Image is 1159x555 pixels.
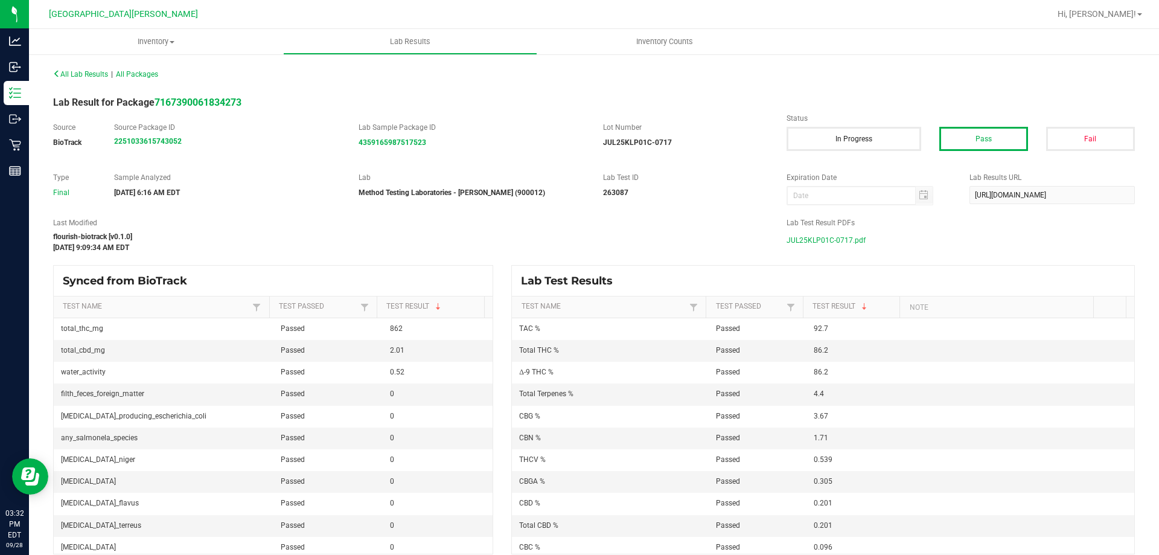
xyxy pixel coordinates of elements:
span: Passed [281,390,305,398]
span: 0.52 [390,368,404,376]
button: Pass [939,127,1028,151]
a: Test ResultSortable [813,302,895,312]
strong: [DATE] 6:16 AM EDT [114,188,180,197]
a: Filter [249,300,264,315]
span: Passed [281,521,305,530]
span: Total Terpenes % [519,390,573,398]
strong: [DATE] 9:09:34 AM EDT [53,243,129,252]
span: Hi, [PERSON_NAME]! [1058,9,1136,19]
span: CBN % [519,434,541,442]
span: 0 [390,412,394,420]
span: total_cbd_mg [61,346,105,354]
span: All Lab Results [53,70,108,79]
span: Passed [716,390,740,398]
iframe: Resource center [12,458,48,495]
label: Lab Test Result PDFs [787,217,1135,228]
span: any_salmonela_species [61,434,138,442]
span: CBG % [519,412,540,420]
span: 0.201 [814,499,832,507]
span: Lab Result for Package [53,97,241,108]
label: Expiration Date [787,172,952,183]
span: Passed [716,455,740,464]
span: Passed [281,543,305,551]
inline-svg: Analytics [9,35,21,47]
span: Passed [716,521,740,530]
span: [MEDICAL_DATA]_producing_escherichia_coli [61,412,206,420]
span: 0.096 [814,543,832,551]
span: Passed [281,412,305,420]
span: 0.305 [814,477,832,486]
span: Passed [716,477,740,486]
span: 0 [390,543,394,551]
span: Passed [281,346,305,354]
div: Final [53,187,96,198]
span: Total THC % [519,346,559,354]
span: Passed [281,477,305,486]
inline-svg: Reports [9,165,21,177]
a: Lab Results [283,29,537,54]
a: 2251033615743052 [114,137,182,146]
label: Lab Sample Package ID [359,122,585,133]
span: 86.2 [814,346,828,354]
th: Note [899,297,1093,318]
a: Test NameSortable [522,302,686,312]
span: 1.71 [814,434,828,442]
a: Test PassedSortable [716,302,784,312]
span: Passed [716,543,740,551]
button: Fail [1046,127,1135,151]
a: 7167390061834273 [155,97,241,108]
span: Passed [281,499,305,507]
span: 86.2 [814,368,828,376]
span: | [111,70,113,79]
span: CBGA % [519,477,545,486]
span: Inventory Counts [620,36,709,47]
a: Inventory Counts [537,29,791,54]
span: CBD % [519,499,540,507]
a: Filter [357,300,372,315]
button: In Progress [787,127,921,151]
a: Test ResultSortable [386,302,480,312]
inline-svg: Outbound [9,113,21,125]
span: Passed [281,324,305,333]
label: Lab [359,172,585,183]
span: All Packages [116,70,158,79]
span: Passed [716,499,740,507]
span: Lab Test Results [521,274,622,287]
a: 4359165987517523 [359,138,426,147]
span: 3.67 [814,412,828,420]
span: [MEDICAL_DATA] [61,477,116,486]
span: 0.539 [814,455,832,464]
a: Filter [686,300,701,315]
span: Lab Results [374,36,447,47]
strong: flourish-biotrack [v0.1.0] [53,233,132,241]
span: Δ-9 THC % [519,368,554,376]
inline-svg: Inbound [9,61,21,73]
span: 4.4 [814,390,824,398]
span: 2.01 [390,346,404,354]
span: Passed [716,324,740,333]
span: Passed [281,368,305,376]
span: Passed [716,434,740,442]
span: Sortable [433,302,443,312]
span: water_activity [61,368,106,376]
span: 0 [390,499,394,507]
strong: BioTrack [53,138,81,147]
label: Source [53,122,96,133]
p: 03:32 PM EDT [5,508,24,541]
strong: 263087 [603,188,628,197]
label: Last Modified [53,217,768,228]
span: 0 [390,521,394,530]
span: Passed [281,434,305,442]
span: Inventory [29,36,283,47]
span: Sortable [860,302,869,312]
p: 09/28 [5,541,24,550]
span: THCV % [519,455,546,464]
a: Inventory [29,29,283,54]
span: CBC % [519,543,540,551]
label: Lab Test ID [603,172,768,183]
label: Type [53,172,96,183]
span: Passed [281,455,305,464]
label: Status [787,113,1135,124]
